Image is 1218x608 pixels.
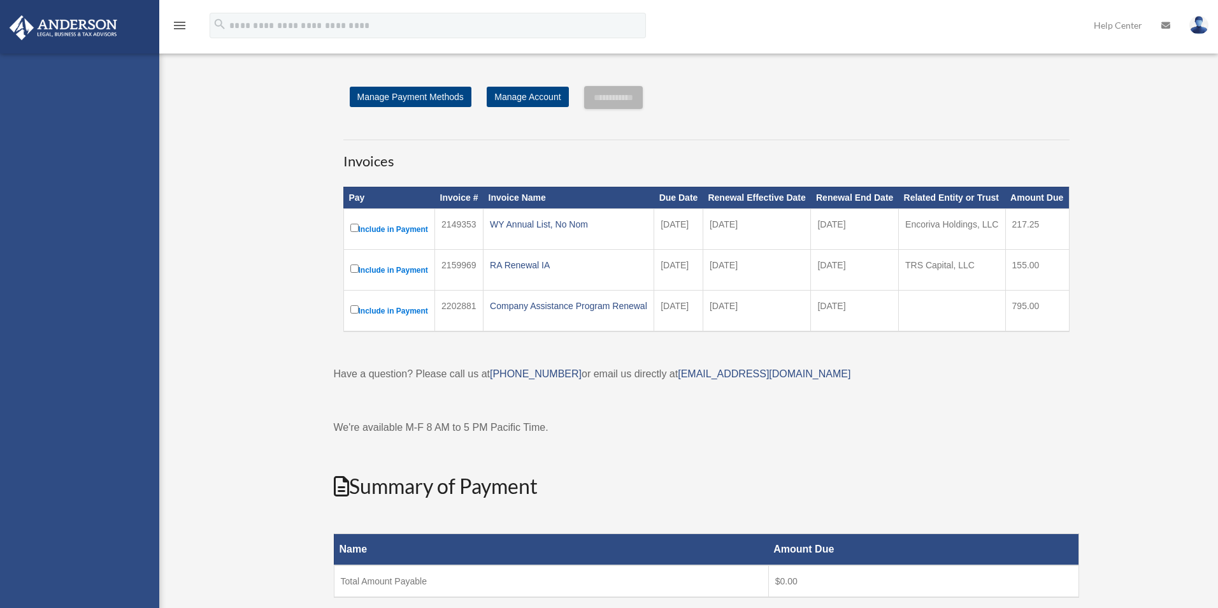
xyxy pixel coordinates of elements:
td: [DATE] [654,290,703,331]
td: TRS Capital, LLC [899,249,1006,290]
input: Include in Payment [350,224,359,232]
th: Amount Due [768,534,1078,566]
td: 217.25 [1005,208,1069,249]
td: 2159969 [435,249,484,290]
h2: Summary of Payment [334,472,1079,501]
td: [DATE] [654,208,703,249]
a: Manage Payment Methods [350,87,471,107]
label: Include in Payment [350,221,429,237]
th: Amount Due [1005,187,1069,208]
th: Related Entity or Trust [899,187,1006,208]
a: [PHONE_NUMBER] [490,368,582,379]
td: [DATE] [703,249,811,290]
td: [DATE] [811,208,899,249]
th: Invoice Name [484,187,654,208]
td: [DATE] [811,249,899,290]
td: Encoriva Holdings, LLC [899,208,1006,249]
label: Include in Payment [350,303,429,319]
td: 795.00 [1005,290,1069,331]
i: menu [172,18,187,33]
td: 2149353 [435,208,484,249]
th: Due Date [654,187,703,208]
input: Include in Payment [350,305,359,314]
td: [DATE] [654,249,703,290]
img: Anderson Advisors Platinum Portal [6,15,121,40]
div: WY Annual List, No Nom [490,215,647,233]
th: Name [334,534,768,566]
div: Company Assistance Program Renewal [490,297,647,315]
a: [EMAIL_ADDRESS][DOMAIN_NAME] [678,368,850,379]
th: Renewal End Date [811,187,899,208]
a: menu [172,22,187,33]
td: Total Amount Payable [334,565,768,597]
a: Manage Account [487,87,568,107]
th: Invoice # [435,187,484,208]
h3: Invoices [343,140,1070,171]
img: User Pic [1189,16,1208,34]
th: Pay [343,187,435,208]
td: [DATE] [703,290,811,331]
input: Include in Payment [350,264,359,273]
label: Include in Payment [350,262,429,278]
div: RA Renewal IA [490,256,647,274]
p: Have a question? Please call us at or email us directly at [334,365,1079,383]
th: Renewal Effective Date [703,187,811,208]
td: [DATE] [811,290,899,331]
i: search [213,17,227,31]
td: [DATE] [703,208,811,249]
td: 155.00 [1005,249,1069,290]
td: $0.00 [768,565,1078,597]
p: We're available M-F 8 AM to 5 PM Pacific Time. [334,419,1079,437]
td: 2202881 [435,290,484,331]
